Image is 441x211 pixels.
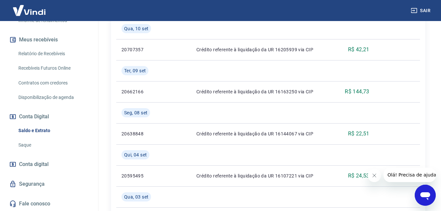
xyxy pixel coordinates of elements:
p: R$ 42,21 [348,46,369,54]
iframe: Mensagem da empresa [384,168,436,182]
button: Sair [409,5,433,17]
img: Vindi [8,0,51,20]
a: Segurança [8,177,90,191]
p: 20707357 [121,46,156,53]
span: Qua, 10 set [124,25,148,32]
p: Crédito referente à liquidação da UR 16205939 via CIP [196,46,330,53]
span: Olá! Precisa de ajuda? [4,5,55,10]
a: Disponibilização de agenda [16,91,90,104]
p: 20662166 [121,88,156,95]
p: R$ 24,53 [348,172,369,180]
button: Conta Digital [8,109,90,124]
iframe: Fechar mensagem [368,169,381,182]
p: R$ 22,51 [348,130,369,138]
a: Recebíveis Futuros Online [16,61,90,75]
p: 20638848 [121,130,156,137]
span: Qui, 04 set [124,152,147,158]
button: Meus recebíveis [8,33,90,47]
span: Ter, 09 set [124,67,146,74]
span: Seg, 08 set [124,109,147,116]
a: Saque [16,138,90,152]
p: R$ 144,73 [345,88,369,96]
p: Crédito referente à liquidação da UR 16144067 via CIP [196,130,330,137]
a: Conta digital [8,157,90,172]
p: 20595495 [121,173,156,179]
p: Crédito referente à liquidação da UR 16163250 via CIP [196,88,330,95]
iframe: Botão para abrir a janela de mensagens [415,185,436,206]
a: Saldo e Extrato [16,124,90,137]
a: Fale conosco [8,197,90,211]
a: Relatório de Recebíveis [16,47,90,60]
p: Crédito referente à liquidação da UR 16107221 via CIP [196,173,330,179]
span: Qua, 03 set [124,194,148,200]
span: Conta digital [19,160,49,169]
a: Contratos com credores [16,76,90,90]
